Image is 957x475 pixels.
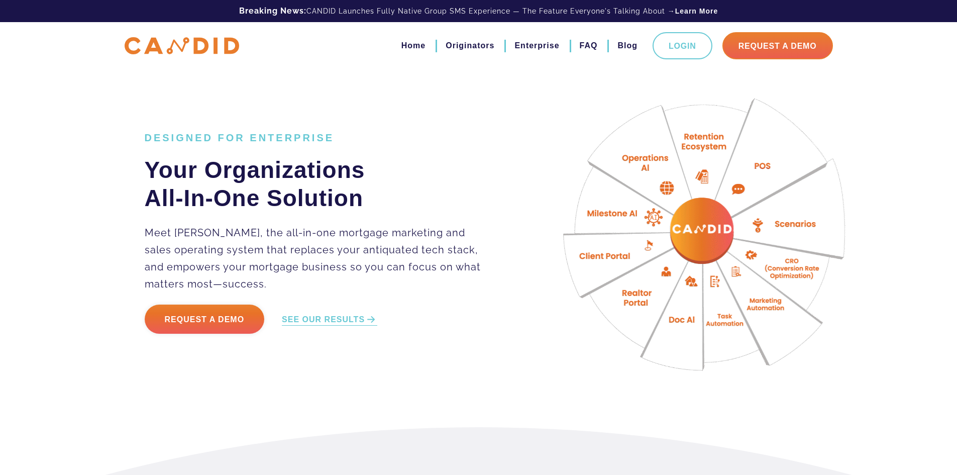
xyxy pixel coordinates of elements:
a: Learn More [675,6,718,16]
a: Request a Demo [145,305,265,334]
h1: DESIGNED FOR ENTERPRISE [145,132,493,144]
a: Blog [617,37,637,54]
b: Breaking News: [239,6,306,16]
a: Login [653,32,712,59]
h2: Your Organizations All-In-One Solution [145,156,493,212]
a: Request A Demo [722,32,833,59]
a: SEE OUR RESULTS [282,314,377,326]
img: CANDID APP [125,37,239,55]
a: FAQ [580,37,598,54]
a: Originators [446,37,494,54]
a: Enterprise [514,37,559,54]
a: Home [401,37,426,54]
img: Candid Hero Image [543,75,870,402]
p: Meet [PERSON_NAME], the all-in-one mortgage marketing and sales operating system that replaces yo... [145,224,493,293]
